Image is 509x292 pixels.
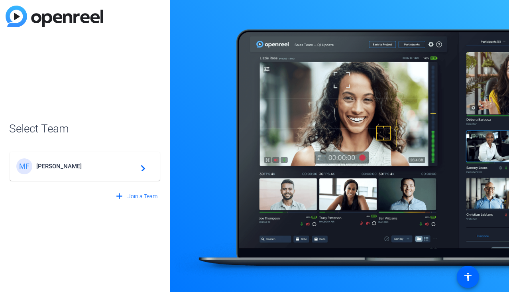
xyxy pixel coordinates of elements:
mat-icon: accessibility [463,272,473,282]
img: blue-gradient.svg [6,6,103,27]
span: [PERSON_NAME] [36,163,136,170]
mat-icon: navigate_next [136,162,145,171]
button: Join a Team [111,189,161,204]
span: Join a Team [128,192,157,201]
div: MF [16,158,32,174]
span: Select Team [9,120,161,137]
mat-icon: add [114,191,124,201]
